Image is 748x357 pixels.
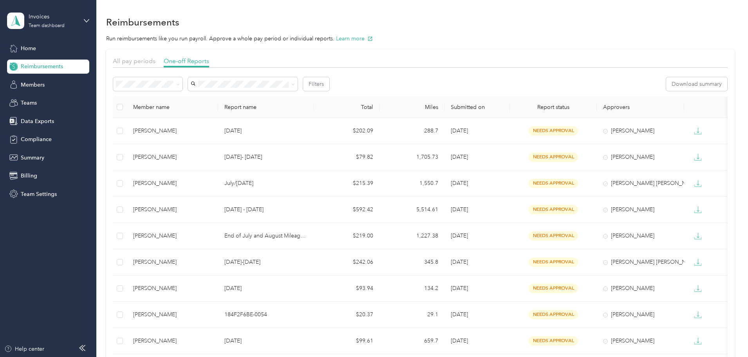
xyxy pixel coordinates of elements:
[379,197,445,223] td: 5,514.61
[133,127,212,135] div: [PERSON_NAME]
[666,77,727,91] button: Download summary
[529,205,578,214] span: needs approval
[379,170,445,197] td: 1,550.7
[224,179,308,188] p: July/[DATE]
[29,13,78,21] div: Invoices
[603,127,678,135] div: [PERSON_NAME]
[451,232,468,239] span: [DATE]
[529,284,578,293] span: needs approval
[21,135,52,143] span: Compliance
[314,118,379,144] td: $202.09
[603,153,678,161] div: [PERSON_NAME]
[597,96,684,118] th: Approvers
[106,18,179,26] h1: Reimbursements
[21,190,57,198] span: Team Settings
[21,172,37,180] span: Billing
[133,179,212,188] div: [PERSON_NAME]
[451,311,468,318] span: [DATE]
[603,232,678,240] div: [PERSON_NAME]
[314,197,379,223] td: $592.42
[314,302,379,328] td: $20.37
[444,96,510,118] th: Submitted on
[21,62,63,71] span: Reimbursements
[224,127,308,135] p: [DATE]
[379,275,445,302] td: 134.2
[133,284,212,293] div: [PERSON_NAME]
[21,81,45,89] span: Members
[516,104,591,111] span: Report status
[29,24,65,28] div: Team dashboard
[451,180,468,187] span: [DATE]
[133,205,212,214] div: [PERSON_NAME]
[21,117,54,125] span: Data Exports
[379,223,445,249] td: 1,227.38
[704,313,748,357] iframe: Everlance-gr Chat Button Frame
[314,249,379,275] td: $242.06
[224,153,308,161] p: [DATE]- [DATE]
[21,154,44,162] span: Summary
[529,231,578,240] span: needs approval
[224,310,308,319] p: 184F2F6BE-0054
[379,144,445,170] td: 1,705.73
[164,57,209,65] span: One-off Reports
[603,205,678,214] div: [PERSON_NAME]
[133,153,212,161] div: [PERSON_NAME]
[133,310,212,319] div: [PERSON_NAME]
[451,154,468,160] span: [DATE]
[529,152,578,161] span: needs approval
[224,205,308,214] p: [DATE] - [DATE]
[529,126,578,135] span: needs approval
[224,337,308,345] p: [DATE]
[133,104,212,111] div: Member name
[451,337,468,344] span: [DATE]
[603,337,678,345] div: [PERSON_NAME]
[451,127,468,134] span: [DATE]
[314,223,379,249] td: $219.00
[21,99,37,107] span: Teams
[224,284,308,293] p: [DATE]
[379,249,445,275] td: 345.8
[379,302,445,328] td: 29.1
[113,57,155,65] span: All pay periods
[379,118,445,144] td: 288.7
[603,310,678,319] div: [PERSON_NAME]
[451,259,468,265] span: [DATE]
[603,284,678,293] div: [PERSON_NAME]
[386,104,439,111] div: Miles
[133,337,212,345] div: [PERSON_NAME]
[529,310,578,319] span: needs approval
[106,34,735,43] p: Run reimbursements like you run payroll. Approve a whole pay period or individual reports.
[218,96,314,118] th: Report name
[303,77,329,91] button: Filters
[529,179,578,188] span: needs approval
[314,170,379,197] td: $215.39
[133,258,212,266] div: [PERSON_NAME]
[451,285,468,292] span: [DATE]
[320,104,373,111] div: Total
[133,232,212,240] div: [PERSON_NAME]
[127,96,218,118] th: Member name
[314,275,379,302] td: $93.94
[4,345,44,353] button: Help center
[451,206,468,213] span: [DATE]
[529,257,578,266] span: needs approval
[603,179,678,188] div: [PERSON_NAME] [PERSON_NAME]
[336,34,373,43] button: Learn more
[529,336,578,345] span: needs approval
[21,44,36,53] span: Home
[314,144,379,170] td: $79.82
[314,328,379,354] td: $99.61
[379,328,445,354] td: 659.7
[603,258,678,266] div: [PERSON_NAME] [PERSON_NAME]
[224,258,308,266] p: [DATE]-[DATE]
[224,232,308,240] p: End of July and August Mileage 2025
